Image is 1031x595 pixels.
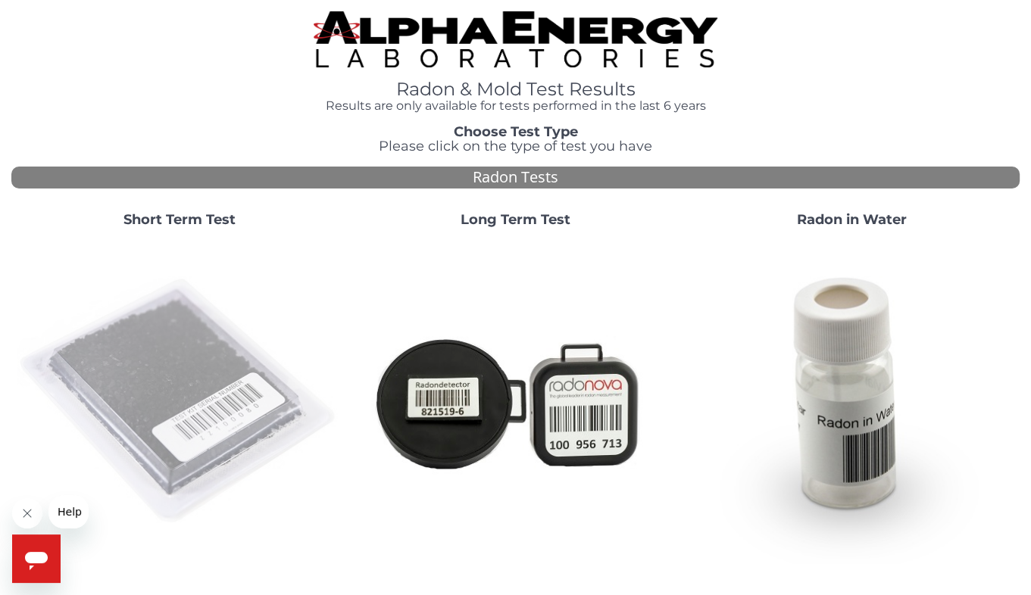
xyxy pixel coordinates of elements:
[12,498,42,528] iframe: Close message
[689,240,1014,564] img: RadoninWater.jpg
[314,99,717,113] h4: Results are only available for tests performed in the last 6 years
[379,138,652,154] span: Please click on the type of test you have
[797,211,907,228] strong: Radon in Water
[314,11,717,67] img: TightCrop.jpg
[454,123,578,140] strong: Choose Test Type
[17,240,342,564] img: ShortTerm.jpg
[11,167,1020,188] div: Radon Tests
[461,211,570,228] strong: Long Term Test
[123,211,236,228] strong: Short Term Test
[314,79,717,99] h1: Radon & Mold Test Results
[12,534,61,583] iframe: Button to launch messaging window
[48,495,89,528] iframe: Message from company
[354,240,678,564] img: Radtrak2vsRadtrak3.jpg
